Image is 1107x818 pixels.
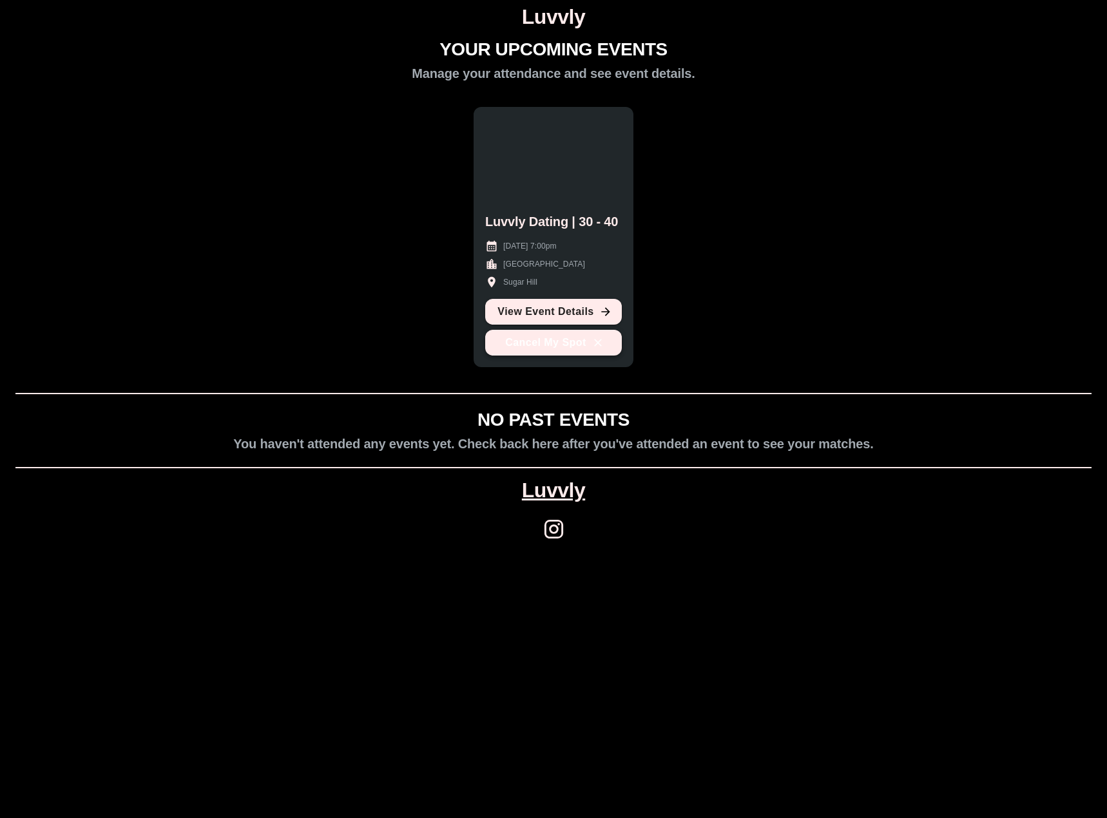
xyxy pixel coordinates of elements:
[485,214,618,229] h2: Luvvly Dating | 30 - 40
[503,258,585,270] p: [GEOGRAPHIC_DATA]
[485,330,622,356] button: Cancel My Spot
[503,276,537,288] p: Sugar Hill
[485,299,622,325] a: View Event Details
[503,240,557,252] p: [DATE] 7:00pm
[5,5,1102,29] h1: Luvvly
[477,410,630,431] h1: NO PAST EVENTS
[412,66,695,81] h2: Manage your attendance and see event details.
[522,479,585,502] a: Luvvly
[439,39,668,61] h1: YOUR UPCOMING EVENTS
[233,436,873,452] h2: You haven't attended any events yet. Check back here after you've attended an event to see your m...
